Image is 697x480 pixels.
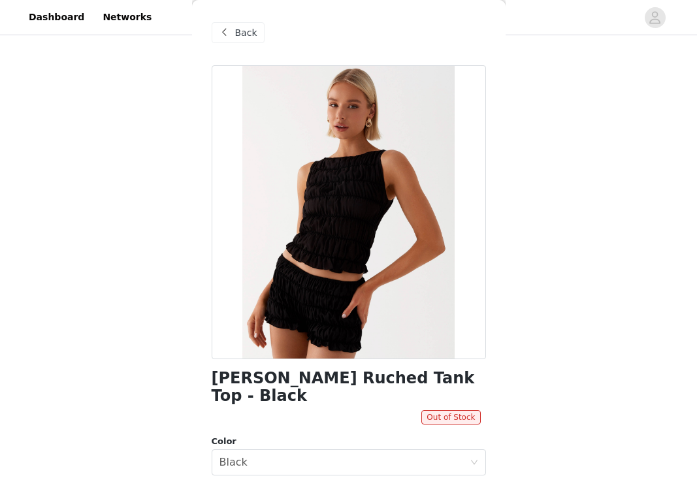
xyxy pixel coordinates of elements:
[235,26,257,40] span: Back
[212,370,486,405] h1: [PERSON_NAME] Ruched Tank Top - Black
[421,410,480,424] span: Out of Stock
[95,3,159,32] a: Networks
[21,3,92,32] a: Dashboard
[649,7,661,28] div: avatar
[219,450,248,475] div: Black
[212,435,486,448] div: Color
